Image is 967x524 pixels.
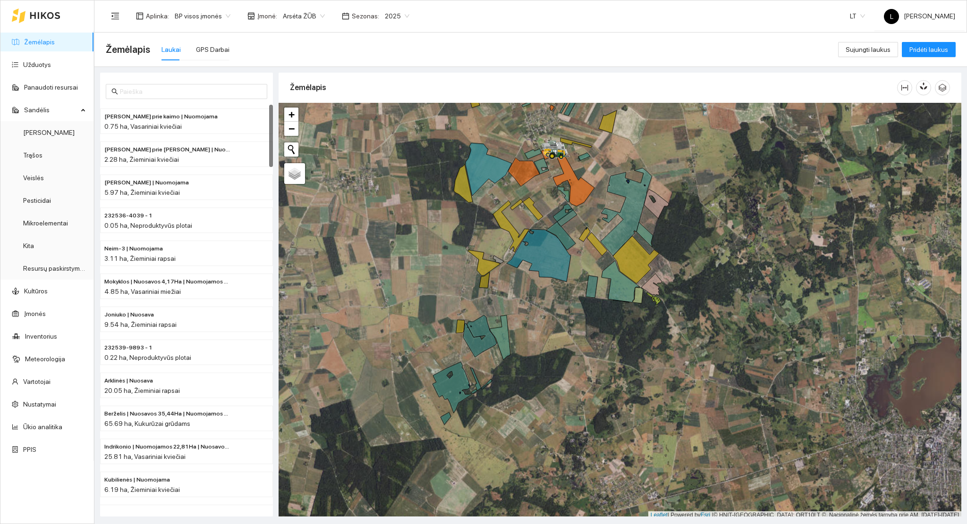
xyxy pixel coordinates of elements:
a: Įmonės [24,310,46,317]
span: LT [850,9,865,23]
span: + [288,108,295,120]
a: PPIS [23,446,36,453]
a: Ūkio analitika [23,423,62,431]
a: Pridėti laukus [902,46,956,53]
span: Mokyklos | Nuosavos 4,17Ha | Nuomojamos 0,68Ha [104,277,231,286]
a: Nustatymai [23,400,56,408]
a: Resursų paskirstymas [23,265,87,272]
span: Ginaičių Valiaus | Nuomojama [104,178,189,187]
span: 5.97 ha, Žieminiai kviečiai [104,189,180,196]
span: 65.69 ha, Kukurūzai grūdams [104,420,190,427]
span: Žemėlapis [106,42,150,57]
a: Kultūros [24,287,48,295]
a: Esri [701,512,711,518]
a: [PERSON_NAME] [23,129,75,136]
span: Arsėta ŽŪB [283,9,325,23]
div: | Powered by © HNIT-[GEOGRAPHIC_DATA]; ORT10LT ©, Nacionalinė žemės tarnyba prie AM, [DATE]-[DATE] [648,511,961,519]
a: Zoom in [284,108,298,122]
span: L [890,9,893,24]
span: Indrikonio | Nuomojamos 22,81Ha | Nuosavos 3,00 Ha [104,442,231,451]
span: 2025 [385,9,409,23]
span: Arklinės | Nuosava [104,376,153,385]
span: 6.19 ha, Žieminiai kviečiai [104,486,180,493]
span: Neim-3 | Nuomojama [104,244,163,253]
span: Įmonė : [257,11,277,21]
span: Pridėti laukus [909,44,948,55]
a: Kita [23,242,34,250]
a: Mikroelementai [23,219,68,227]
a: Užduotys [23,61,51,68]
a: Layers [284,163,305,184]
span: − [288,123,295,134]
span: shop [247,12,255,20]
span: layout [136,12,144,20]
a: Panaudoti resursai [24,83,78,91]
span: Kubilienės | Nuomojama [104,475,170,484]
span: 2.28 ha, Žieminiai kviečiai [104,156,179,163]
span: Sujungti laukus [846,44,891,55]
a: Žemėlapis [24,38,55,46]
span: BP visos įmonės [175,9,230,23]
a: Veislės [23,174,44,182]
span: 0.22 ha, Neproduktyvūs plotai [104,354,191,361]
a: Leaflet [651,512,668,518]
span: Joniuko | Nuosava [104,310,154,319]
button: Initiate a new search [284,142,298,157]
span: Aplinka : [146,11,169,21]
a: Pesticidai [23,197,51,204]
span: 0.05 ha, Neproduktyvūs plotai [104,222,192,229]
span: [PERSON_NAME] [884,12,955,20]
a: Inventorius [25,333,57,340]
span: menu-fold [111,12,119,20]
span: 9.54 ha, Žieminiai rapsai [104,321,177,328]
span: Berželis | Nuosavos 35,44Ha | Nuomojamos 30,25Ha [104,409,231,418]
div: Žemėlapis [290,74,897,101]
span: column-width [898,84,912,91]
div: Laukai [161,44,181,55]
input: Paieška [120,86,262,97]
span: calendar [342,12,349,20]
span: Rolando prie Valės | Nuosava [104,145,231,154]
button: Sujungti laukus [838,42,898,57]
a: Sujungti laukus [838,46,898,53]
button: column-width [897,80,912,95]
span: 0.75 ha, Vasariniai kviečiai [104,123,182,130]
span: Sandėlis [24,100,78,119]
a: Meteorologija [25,355,65,363]
span: 232536-4039 - 1 [104,211,153,220]
span: 25.81 ha, Vasariniai kviečiai [104,453,186,460]
button: Pridėti laukus [902,42,956,57]
div: GPS Darbai [196,44,229,55]
span: 4.85 ha, Vasariniai miežiai [104,288,181,295]
span: Sezonas : [352,11,379,21]
span: 20.05 ha, Žieminiai rapsai [104,387,180,394]
span: search [111,88,118,95]
span: 232539-9893 - 1 [104,343,153,352]
a: Vartotojai [23,378,51,385]
button: menu-fold [106,7,125,25]
span: 3.11 ha, Žieminiai rapsai [104,255,176,262]
span: Rolando prie kaimo | Nuomojama [104,112,218,121]
span: | [712,512,713,518]
a: Trąšos [23,151,42,159]
a: Zoom out [284,122,298,136]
